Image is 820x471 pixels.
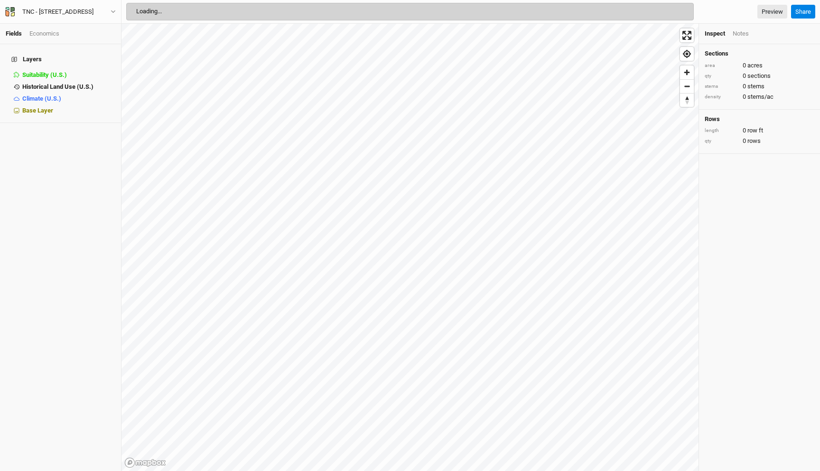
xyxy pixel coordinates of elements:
canvas: Map [121,24,699,471]
span: Historical Land Use (U.S.) [22,83,93,90]
span: acres [747,61,763,70]
div: stems [705,83,738,90]
div: 0 [705,93,814,101]
button: Zoom out [680,79,694,93]
h4: Layers [6,50,115,69]
div: Historical Land Use (U.S.) [22,83,115,91]
span: Climate (U.S.) [22,95,61,102]
div: Climate (U.S.) [22,95,115,103]
button: Find my location [680,47,694,61]
div: TNC - 2456 Crane Lane Watertown, NY [22,7,93,17]
div: qty [705,138,738,145]
span: Zoom out [680,80,694,93]
span: Suitability (U.S.) [22,71,67,78]
span: Loading... [136,8,162,15]
button: Enter fullscreen [680,28,694,42]
span: rows [747,137,761,145]
a: Mapbox logo [124,457,166,468]
div: area [705,62,738,69]
div: 0 [705,61,814,70]
div: length [705,127,738,134]
div: 0 [705,82,814,91]
div: 0 [705,137,814,145]
div: Notes [733,29,749,38]
div: Inspect [705,29,725,38]
div: density [705,94,738,101]
div: TNC - [STREET_ADDRESS] [22,7,93,17]
h4: Rows [705,115,814,123]
div: 0 [705,126,814,135]
h4: Sections [705,50,814,57]
div: Suitability (U.S.) [22,71,115,79]
span: Base Layer [22,107,53,114]
a: Preview [757,5,787,19]
div: Economics [29,29,59,38]
button: Share [791,5,815,19]
span: stems/ac [747,93,773,101]
div: Base Layer [22,107,115,114]
span: row ft [747,126,763,135]
button: Reset bearing to north [680,93,694,107]
a: Fields [6,30,22,37]
div: 0 [705,72,814,80]
button: Zoom in [680,66,694,79]
div: qty [705,73,738,80]
span: stems [747,82,764,91]
span: sections [747,72,771,80]
button: TNC - [STREET_ADDRESS] [5,7,116,17]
